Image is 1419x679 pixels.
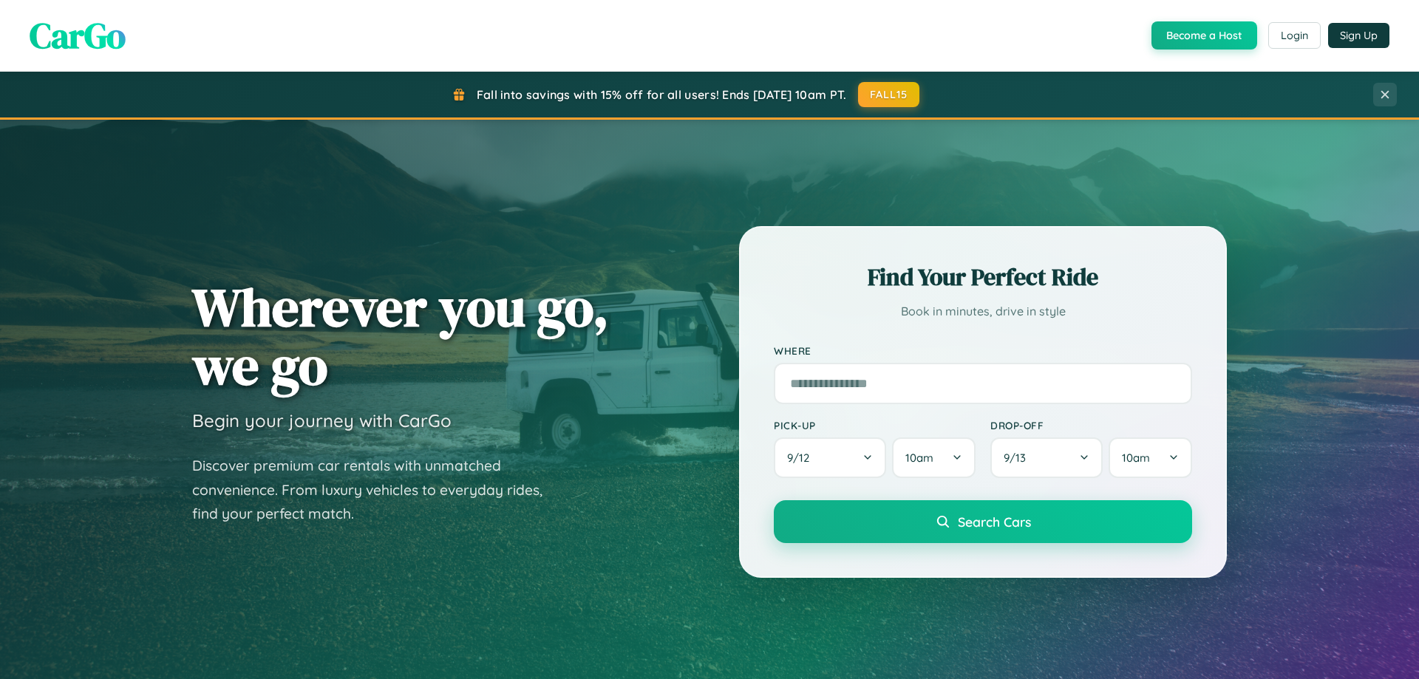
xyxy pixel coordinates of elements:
[774,500,1192,543] button: Search Cars
[774,301,1192,322] p: Book in minutes, drive in style
[1328,23,1389,48] button: Sign Up
[858,82,920,107] button: FALL15
[477,87,847,102] span: Fall into savings with 15% off for all users! Ends [DATE] 10am PT.
[892,437,976,478] button: 10am
[958,513,1031,530] span: Search Cars
[774,261,1192,293] h2: Find Your Perfect Ride
[905,451,933,465] span: 10am
[774,437,886,478] button: 9/12
[30,11,126,60] span: CarGo
[1109,437,1192,478] button: 10am
[192,454,562,526] p: Discover premium car rentals with unmatched convenience. From luxury vehicles to everyday rides, ...
[1004,451,1033,465] span: 9 / 13
[1151,21,1257,50] button: Become a Host
[990,419,1192,431] label: Drop-off
[1268,22,1321,49] button: Login
[990,437,1103,478] button: 9/13
[1122,451,1150,465] span: 10am
[192,278,609,395] h1: Wherever you go, we go
[774,419,976,431] label: Pick-up
[774,344,1192,357] label: Where
[787,451,817,465] span: 9 / 12
[192,409,452,431] h3: Begin your journey with CarGo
